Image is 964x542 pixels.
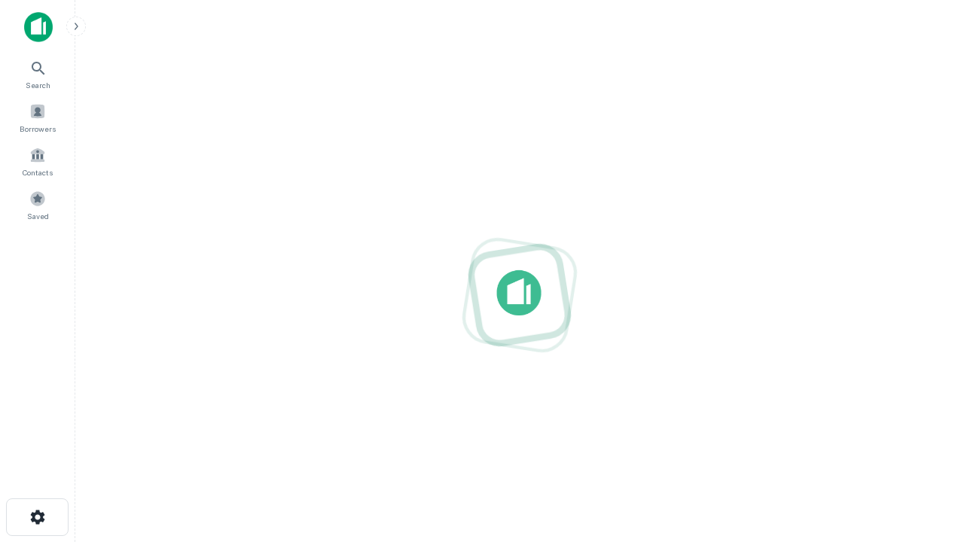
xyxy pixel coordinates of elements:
a: Search [5,53,71,94]
span: Search [26,79,50,91]
img: capitalize-icon.png [24,12,53,42]
span: Borrowers [20,123,56,135]
a: Contacts [5,141,71,181]
a: Saved [5,184,71,225]
iframe: Chat Widget [889,422,964,494]
span: Contacts [23,166,53,178]
span: Saved [27,210,49,222]
a: Borrowers [5,97,71,138]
